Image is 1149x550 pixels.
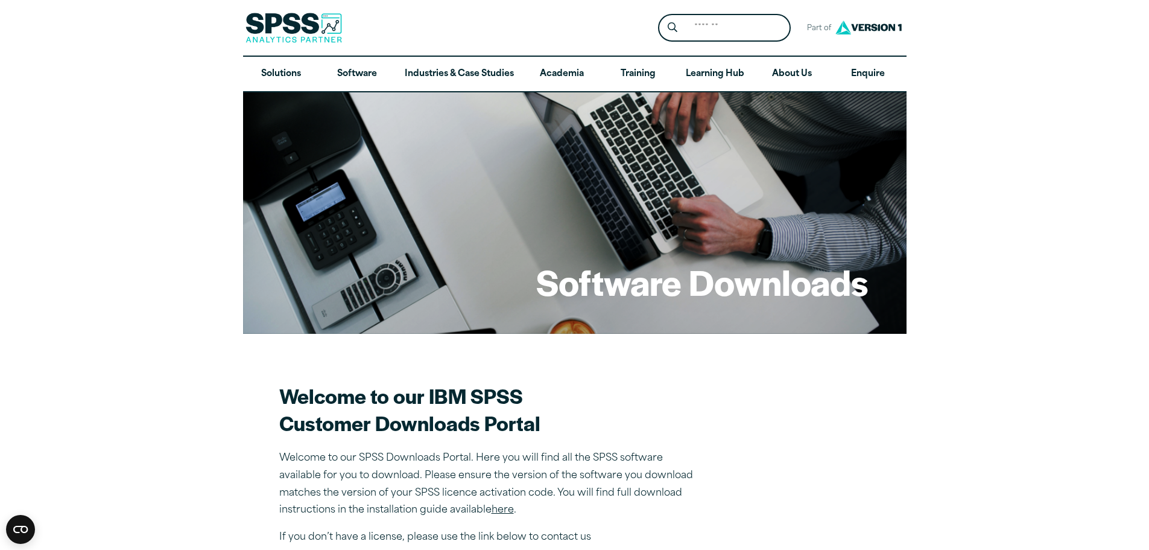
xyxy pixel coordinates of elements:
[492,505,514,515] a: here
[800,20,832,37] span: Part of
[243,57,907,92] nav: Desktop version of site main menu
[600,57,676,92] a: Training
[279,450,701,519] p: Welcome to our SPSS Downloads Portal. Here you will find all the SPSS software available for you ...
[754,57,830,92] a: About Us
[832,16,905,39] img: Version1 Logo
[279,529,701,546] p: If you don’t have a license, please use the link below to contact us
[830,57,906,92] a: Enquire
[668,22,677,33] svg: Search magnifying glass icon
[243,57,319,92] a: Solutions
[395,57,524,92] a: Industries & Case Studies
[319,57,395,92] a: Software
[279,382,701,436] h2: Welcome to our IBM SPSS Customer Downloads Portal
[524,57,600,92] a: Academia
[661,17,683,39] button: Search magnifying glass icon
[676,57,754,92] a: Learning Hub
[6,515,35,544] button: Open CMP widget
[245,13,342,43] img: SPSS Analytics Partner
[658,14,791,42] form: Site Header Search Form
[536,258,868,305] h1: Software Downloads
